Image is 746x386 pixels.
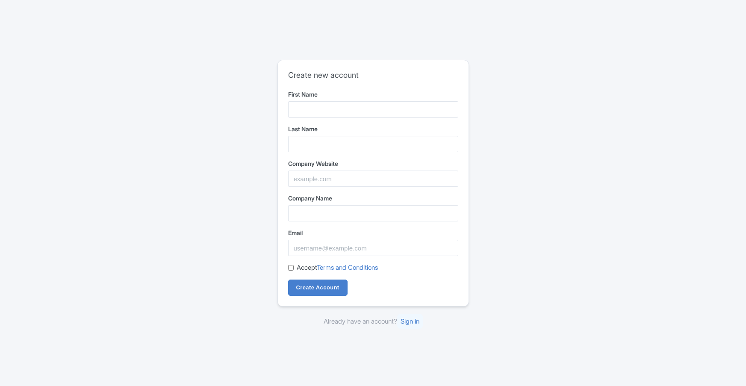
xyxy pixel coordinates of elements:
input: Create Account [288,280,348,296]
h2: Create new account [288,71,458,80]
input: example.com [288,171,458,187]
a: Terms and Conditions [317,263,378,271]
input: username@example.com [288,240,458,256]
label: Company Website [288,159,458,168]
label: First Name [288,90,458,99]
label: Email [288,228,458,237]
label: Company Name [288,194,458,203]
label: Accept [297,263,378,273]
a: Sign in [397,314,423,329]
label: Last Name [288,124,458,133]
div: Already have an account? [277,317,469,327]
